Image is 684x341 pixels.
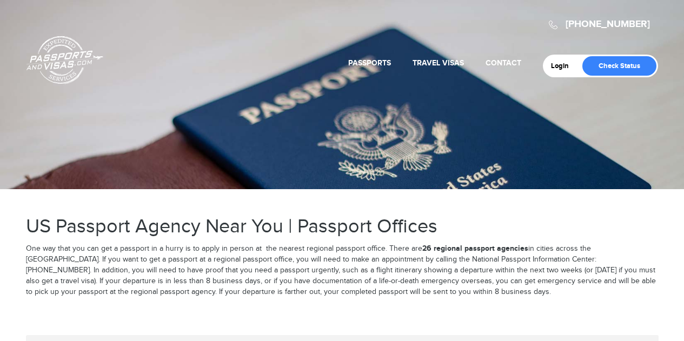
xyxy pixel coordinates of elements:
[486,58,521,68] a: Contact
[348,58,391,68] a: Passports
[566,18,650,30] a: [PHONE_NUMBER]
[551,62,576,70] a: Login
[26,243,659,298] p: One way that you can get a passport in a hurry is to apply in person at the nearest regional pass...
[582,56,656,76] a: Check Status
[26,36,103,84] a: Passports & [DOMAIN_NAME]
[413,58,464,68] a: Travel Visas
[26,216,659,238] h1: US Passport Agency Near You | Passport Offices
[422,244,528,253] strong: 26 regional passport agencies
